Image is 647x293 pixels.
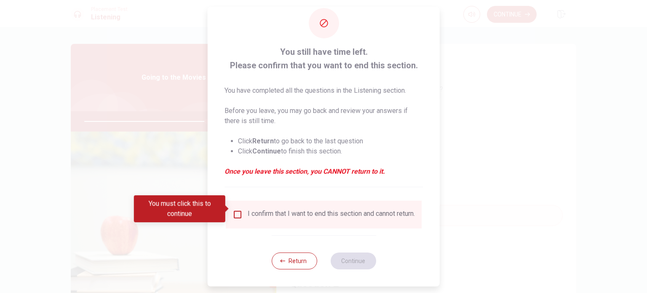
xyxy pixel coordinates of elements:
span: You still have time left. Please confirm that you want to end this section. [225,45,423,72]
strong: Return [252,137,274,145]
button: Return [271,253,317,269]
li: Click to finish this section. [238,146,423,156]
li: Click to go back to the last question [238,136,423,146]
div: I confirm that I want to end this section and cannot return. [248,210,415,220]
strong: Continue [252,147,281,155]
p: Before you leave, you may go back and review your answers if there is still time. [225,106,423,126]
button: Continue [330,253,376,269]
p: You have completed all the questions in the Listening section. [225,86,423,96]
span: You must click this to continue [233,210,243,220]
div: You must click this to continue [134,195,225,222]
em: Once you leave this section, you CANNOT return to it. [225,167,423,177]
